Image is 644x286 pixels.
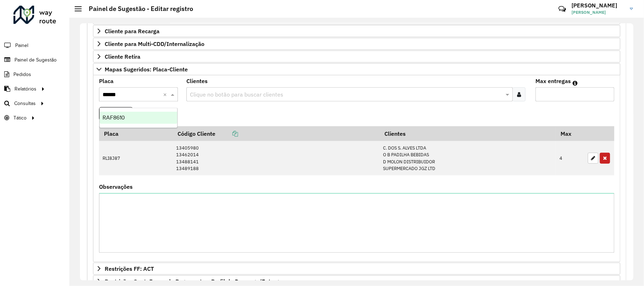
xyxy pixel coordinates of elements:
[14,85,36,93] span: Relatórios
[82,5,193,13] h2: Painel de Sugestão - Editar registro
[93,63,620,75] a: Mapas Sugeridos: Placa-Cliente
[99,108,178,128] ng-dropdown-panel: Options list
[173,141,379,175] td: 13405980 13462014 13488141 13489188
[99,141,173,175] td: RLI8J87
[215,130,238,137] a: Copiar
[556,126,584,141] th: Max
[14,100,36,107] span: Consultas
[186,77,208,85] label: Clientes
[105,266,154,272] span: Restrições FF: ACT
[93,75,620,262] div: Mapas Sugeridos: Placa-Cliente
[379,126,556,141] th: Clientes
[556,141,584,175] td: 4
[93,51,620,63] a: Cliente Retira
[13,71,31,78] span: Pedidos
[15,42,28,49] span: Painel
[105,41,204,47] span: Cliente para Multi-CDD/Internalização
[535,77,571,85] label: Max entregas
[173,126,379,141] th: Código Cliente
[572,9,625,16] span: [PERSON_NAME]
[103,115,125,121] span: RAF8610
[99,77,114,85] label: Placa
[163,90,169,99] span: Clear all
[93,263,620,275] a: Restrições FF: ACT
[105,28,159,34] span: Cliente para Recarga
[99,126,173,141] th: Placa
[93,25,620,37] a: Cliente para Recarga
[573,80,578,86] em: Máximo de clientes que serão colocados na mesma rota com os clientes informados
[572,2,625,9] h3: [PERSON_NAME]
[99,182,133,191] label: Observações
[555,1,570,17] a: Contato Rápido
[13,114,27,122] span: Tático
[379,141,556,175] td: C. DOS S. ALVES LTDA O B PADILHA BEBIDAS D MOLON DISTRIBUIDOR SUPERMERCADO JGZ LTD
[99,107,133,121] button: Adicionar
[105,54,140,59] span: Cliente Retira
[93,38,620,50] a: Cliente para Multi-CDD/Internalização
[105,66,188,72] span: Mapas Sugeridos: Placa-Cliente
[105,279,282,284] span: Restrições Spot: Forma de Pagamento e Perfil de Descarga/Entrega
[14,56,57,64] span: Painel de Sugestão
